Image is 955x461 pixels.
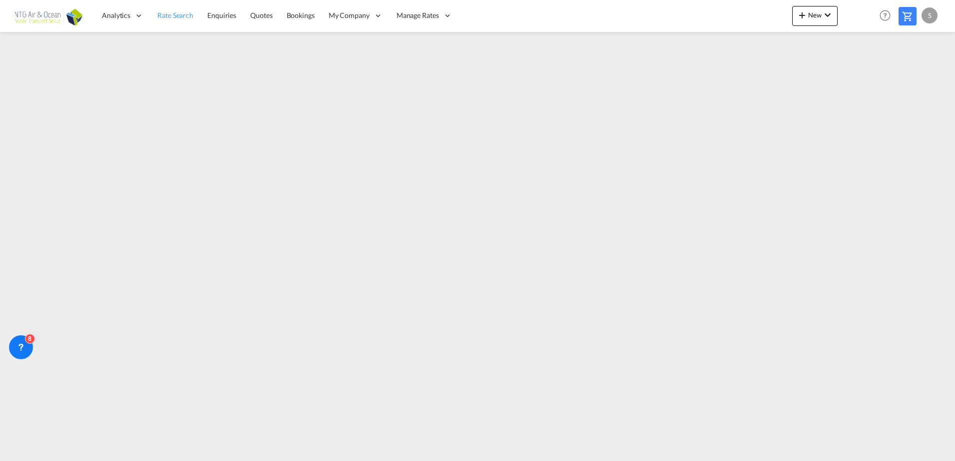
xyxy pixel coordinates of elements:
span: New [796,11,834,19]
span: Analytics [102,10,130,20]
div: Help [877,7,899,25]
span: Quotes [250,11,272,19]
span: Help [877,7,894,24]
div: S [922,7,938,23]
button: icon-plus 400-fgNewicon-chevron-down [792,6,838,26]
span: Enquiries [207,11,236,19]
span: Manage Rates [397,10,439,20]
span: My Company [329,10,370,20]
span: Bookings [287,11,315,19]
md-icon: icon-chevron-down [822,9,834,21]
md-icon: icon-plus 400-fg [796,9,808,21]
img: c10840d0ab7511ecb0716db42be36143.png [15,4,82,27]
span: Rate Search [157,11,193,19]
